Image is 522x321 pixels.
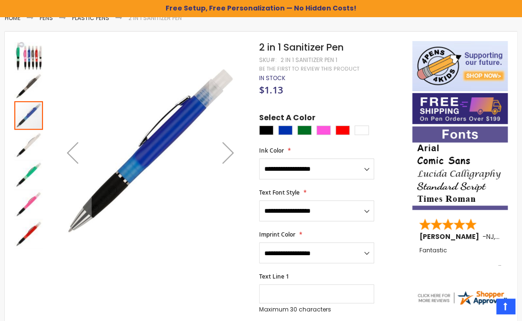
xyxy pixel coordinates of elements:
[72,14,109,22] a: Plastic Pens
[40,14,53,22] a: Pens
[14,100,44,130] div: 2 in 1 Sanitizer Pen
[259,113,315,125] span: Select A Color
[259,65,359,72] a: Be the first to review this product
[259,74,285,82] div: Availability
[412,93,508,124] img: Free shipping on orders over $199
[259,74,285,82] span: In stock
[259,125,273,135] div: Black
[14,190,43,218] img: 2 in 1 Sanitizer Pen
[486,232,493,241] span: NJ
[14,160,43,189] img: 2 in 1 Sanitizer Pen
[259,83,283,96] span: $1.13
[14,189,44,218] div: 2 in 1 Sanitizer Pen
[278,125,292,135] div: Blue
[259,146,284,155] span: Ink Color
[259,272,289,280] span: Text Line 1
[259,56,277,64] strong: SKU
[335,125,350,135] div: Red
[259,230,295,238] span: Imprint Color
[412,126,508,210] img: font-personalization-examples
[416,300,508,308] a: 4pens.com certificate URL
[496,299,515,314] a: Top
[14,71,44,100] div: 2 in 1 Sanitizer Pen
[14,219,43,248] img: 2 in 1 Sanitizer Pen
[5,14,21,22] a: Home
[281,56,337,64] div: 2 in 1 Sanitizer Pen 1
[14,130,44,159] div: 2 in 1 Sanitizer Pen
[316,125,331,135] div: Pink
[297,125,312,135] div: Green
[14,131,43,159] img: 2 in 1 Sanitizer Pen
[412,41,508,91] img: 4pens 4 kids
[14,72,43,100] img: 2 in 1 Sanitizer Pen
[14,218,43,248] div: 2 in 1 Sanitizer Pen
[259,306,374,313] p: Maximum 30 characters
[14,159,44,189] div: 2 in 1 Sanitizer Pen
[419,247,501,268] div: Fantastic
[128,14,182,22] li: 2 in 1 Sanitizer Pen
[259,41,344,54] span: 2 in 1 Sanitizer Pen
[53,41,92,264] div: Previous
[14,41,44,71] div: 2 in 1 Sanitizer Pen
[53,54,247,248] img: 2 in 1 Sanitizer Pen
[416,289,508,306] img: 4pens.com widget logo
[14,42,43,71] img: 2 in 1 Sanitizer Pen
[209,41,247,264] div: Next
[419,232,482,241] span: [PERSON_NAME]
[355,125,369,135] div: White
[259,188,300,197] span: Text Font Style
